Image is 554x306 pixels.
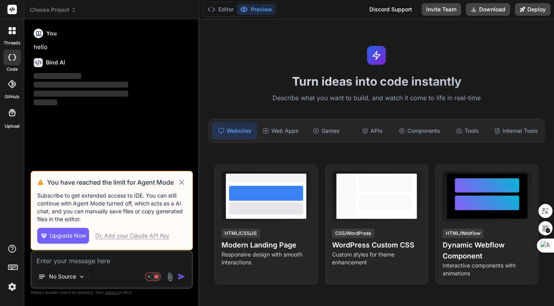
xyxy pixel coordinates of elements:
[332,251,421,266] p: Custom styles for theme enhancement
[5,280,19,293] img: settings
[442,240,532,262] h4: Dynamic Webflow Component
[37,228,89,244] button: Upgrade Now
[34,73,81,79] span: ‌
[332,240,421,251] h4: WordPress Custom CSS
[95,232,169,240] div: Or, Add your Claude API Key
[445,123,489,139] div: Tools
[34,99,57,105] span: ‌
[515,3,550,16] button: Deploy
[5,93,19,100] label: GitHub
[396,123,443,139] div: Components
[491,123,541,139] div: Internal Tools
[350,123,394,139] div: APIs
[78,273,85,280] img: Pick Models
[442,262,532,277] p: Interactive components with animations
[178,273,185,280] img: icon
[421,3,461,16] button: Invite Team
[105,290,119,295] span: privacy
[204,4,237,15] button: Editor
[5,123,20,130] label: Upload
[237,4,275,15] button: Preview
[34,82,128,88] span: ‌
[222,229,260,238] div: HTML/CSS/JS
[212,123,257,139] div: Websites
[50,232,86,240] span: Upgrade Now
[34,91,128,97] span: ‌
[332,229,374,238] div: CSS/WordPress
[7,66,18,73] label: code
[37,192,186,223] p: Subscribe to get extended access to IDE. You can still continue with Agent Mode turned off, which...
[204,74,549,88] h1: Turn ideas into code instantly
[165,272,174,281] img: attachment
[442,229,483,238] div: HTML/Webflow
[4,40,20,46] label: threads
[46,29,57,37] h6: You
[304,123,349,139] div: Games
[258,123,303,139] div: Web Apps
[30,6,76,14] span: Choose Project
[31,289,193,296] p: Always double-check its answers. Your in Bind
[47,178,178,187] h3: You have reached the limit for Agent Mode
[49,273,76,280] p: No Source
[46,59,65,66] h6: Bind AI
[365,3,417,16] div: Discord Support
[222,251,311,266] p: Responsive design with smooth interactions
[204,93,549,103] p: Describe what you want to build, and watch it come to life in real-time
[222,240,311,251] h4: Modern Landing Page
[34,43,191,52] p: hello
[466,3,510,16] button: Download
